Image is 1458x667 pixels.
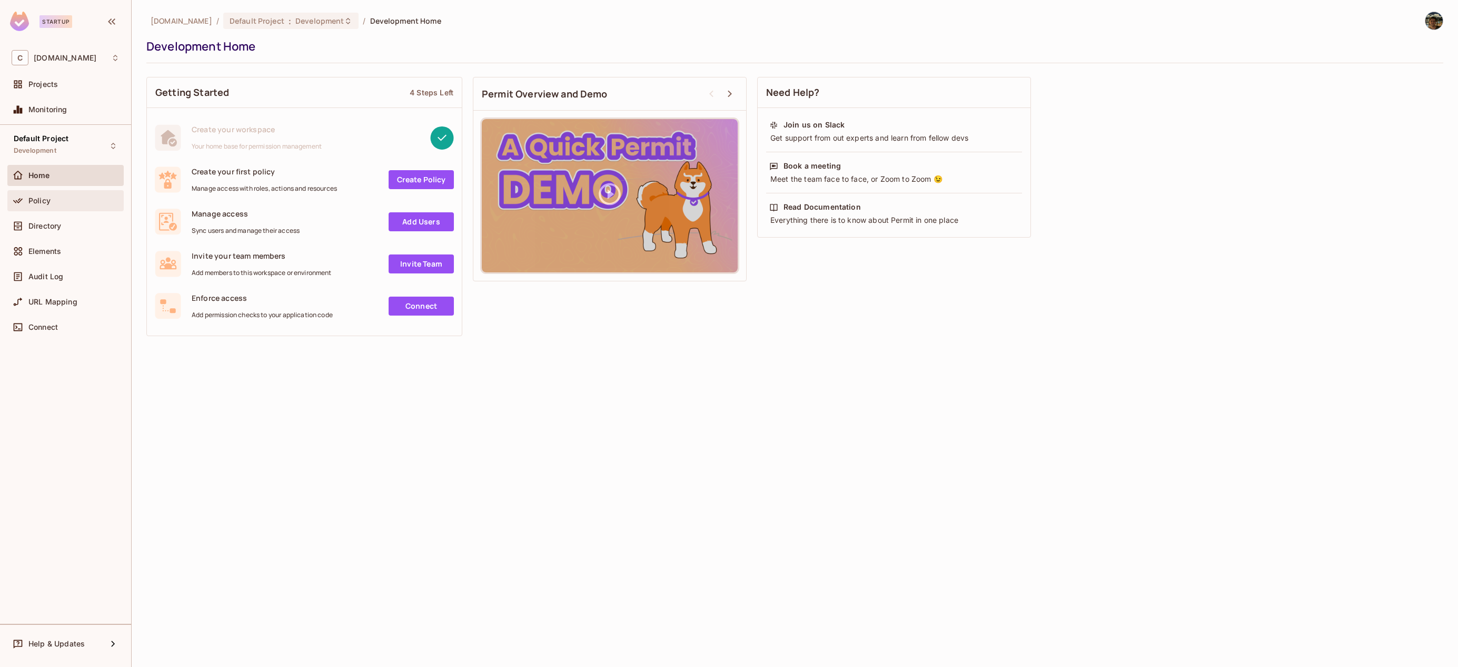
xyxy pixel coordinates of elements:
a: Invite Team [389,254,454,273]
span: Create your workspace [192,124,322,134]
div: Join us on Slack [783,120,845,130]
span: Projects [28,80,58,89]
span: Need Help? [766,86,820,99]
span: Development Home [370,16,441,26]
span: Connect [28,323,58,331]
div: Get support from out experts and learn from fellow devs [769,133,1019,143]
span: Help & Updates [28,640,85,648]
span: Enforce access [192,293,333,303]
span: Add permission checks to your application code [192,311,333,319]
div: Read Documentation [783,202,861,212]
span: Manage access with roles, actions and resources [192,184,337,193]
span: Manage access [192,209,300,219]
li: / [216,16,219,26]
span: Getting Started [155,86,229,99]
span: Workspace: chalkboard.io [34,54,96,62]
span: the active workspace [151,16,212,26]
span: C [12,50,28,65]
div: Everything there is to know about Permit in one place [769,215,1019,225]
span: URL Mapping [28,298,77,306]
span: Monitoring [28,105,67,114]
a: Create Policy [389,170,454,189]
span: Directory [28,222,61,230]
span: Elements [28,247,61,256]
div: Development Home [146,38,1438,54]
div: Meet the team face to face, or Zoom to Zoom 😉 [769,174,1019,184]
span: Invite your team members [192,251,332,261]
span: Sync users and manage their access [192,227,300,235]
a: Connect [389,297,454,316]
img: Brian Roytman [1425,12,1443,30]
span: Your home base for permission management [192,142,322,151]
span: Home [28,171,50,180]
span: Policy [28,197,51,205]
span: Default Project [230,16,284,26]
img: SReyMgAAAABJRU5ErkJggg== [10,12,29,31]
li: / [363,16,365,26]
div: 4 Steps Left [410,87,453,97]
span: Development [14,146,56,155]
div: Startup [39,15,72,28]
span: Development [295,16,344,26]
span: Default Project [14,134,68,143]
span: Add members to this workspace or environment [192,269,332,277]
span: Audit Log [28,272,63,281]
span: Permit Overview and Demo [482,87,608,101]
span: Create your first policy [192,166,337,176]
span: : [288,17,292,25]
div: Book a meeting [783,161,841,171]
a: Add Users [389,212,454,231]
